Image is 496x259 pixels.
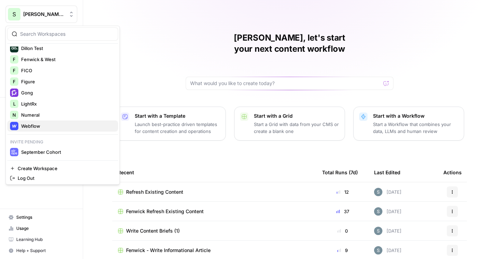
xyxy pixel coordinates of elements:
a: Write Content Briefs (1) [118,227,311,234]
span: Learning Hub [16,236,74,243]
button: Workspace: Shanil Demo [6,6,77,23]
p: Start a Grid with data from your CMS or create a blank one [254,121,339,135]
div: [DATE] [374,207,401,216]
div: 12 [322,189,363,195]
a: Log Out [7,173,118,183]
a: Refresh Existing Content [118,189,311,195]
span: Log Out [18,175,113,182]
img: Gong Logo [10,89,18,97]
span: Figure [21,78,113,85]
a: Create Workspace [7,164,118,173]
span: FICO [21,67,113,74]
span: L [13,100,16,107]
p: Start with a Grid [254,112,339,119]
span: Create Workspace [18,165,113,172]
div: [DATE] [374,246,401,254]
span: Write Content Briefs (1) [126,227,180,234]
span: [PERSON_NAME] Demo [23,11,65,18]
div: 37 [322,208,363,215]
span: F [13,56,16,63]
a: Learning Hub [6,234,77,245]
div: [DATE] [374,227,401,235]
span: Settings [16,214,74,220]
img: w7f6q2jfcebns90hntjxsl93h3td [374,246,382,254]
div: [DATE] [374,188,401,196]
div: Last Edited [374,163,400,182]
span: Webflow [21,123,113,129]
span: Help + Support [16,248,74,254]
span: S [12,10,16,18]
button: Start with a GridStart a Grid with data from your CMS or create a blank one [234,107,345,141]
span: Usage [16,225,74,232]
span: Numeral [21,111,113,118]
h1: [PERSON_NAME], let's start your next content workflow [186,32,393,55]
a: Settings [6,212,77,223]
div: Total Runs (7d) [322,163,358,182]
p: Invite pending [7,137,118,147]
input: Search Workspaces [20,31,114,37]
a: Usage [6,223,77,234]
div: Actions [443,163,462,182]
p: Start with a Template [135,112,220,119]
p: Launch best-practice driven templates for content creation and operations [135,121,220,135]
span: N [12,111,16,118]
div: Recent [118,163,311,182]
span: F [13,67,16,74]
span: Refresh Existing Content [126,189,183,195]
span: Fenwick Refresh Existing Content [126,208,204,215]
span: September Cohort [21,149,113,156]
span: Gong [21,89,113,96]
img: w7f6q2jfcebns90hntjxsl93h3td [374,227,382,235]
button: Help + Support [6,245,77,256]
div: 9 [322,247,363,254]
button: Start with a WorkflowStart a Workflow that combines your data, LLMs and human review [353,107,464,141]
span: Fenwick - Write Informational Article [126,247,211,254]
div: 0 [322,227,363,234]
img: w7f6q2jfcebns90hntjxsl93h3td [374,188,382,196]
input: What would you like to create today? [190,80,381,87]
a: Fenwick - Write Informational Article [118,247,311,254]
img: Webflow Logo [10,122,18,130]
p: Start with a Workflow [373,112,458,119]
img: September Cohort Logo [10,148,18,156]
div: Workspace: Shanil Demo [6,26,120,185]
span: Fenwick & West [21,56,113,63]
span: LightRx [21,100,113,107]
img: Dillon Test Logo [10,44,18,52]
a: Fenwick Refresh Existing Content [118,208,311,215]
img: w7f6q2jfcebns90hntjxsl93h3td [374,207,382,216]
button: Start with a TemplateLaunch best-practice driven templates for content creation and operations [115,107,226,141]
span: Dillon Test [21,45,113,52]
p: Start a Workflow that combines your data, LLMs and human review [373,121,458,135]
span: F [13,78,16,85]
